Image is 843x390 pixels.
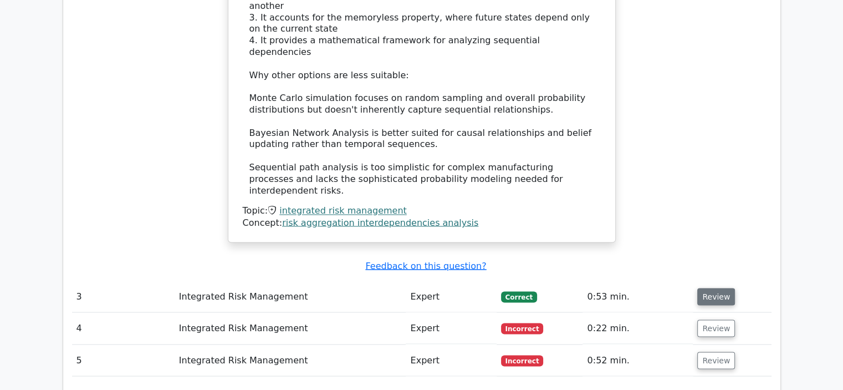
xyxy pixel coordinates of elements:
td: 0:53 min. [583,281,693,312]
span: Incorrect [501,323,544,334]
td: Expert [406,281,496,312]
a: integrated risk management [279,205,407,216]
span: Correct [501,291,537,302]
a: risk aggregation interdependencies analysis [282,217,478,227]
td: 0:22 min. [583,312,693,344]
td: 4 [72,312,175,344]
td: Integrated Risk Management [175,312,406,344]
td: 0:52 min. [583,345,693,376]
button: Review [697,320,735,337]
td: Integrated Risk Management [175,345,406,376]
span: Incorrect [501,355,544,366]
button: Review [697,288,735,305]
td: Expert [406,345,496,376]
td: Expert [406,312,496,344]
div: Topic: [243,205,601,217]
div: Concept: [243,217,601,229]
button: Review [697,352,735,369]
a: Feedback on this question? [365,260,486,271]
td: 5 [72,345,175,376]
td: 3 [72,281,175,312]
td: Integrated Risk Management [175,281,406,312]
